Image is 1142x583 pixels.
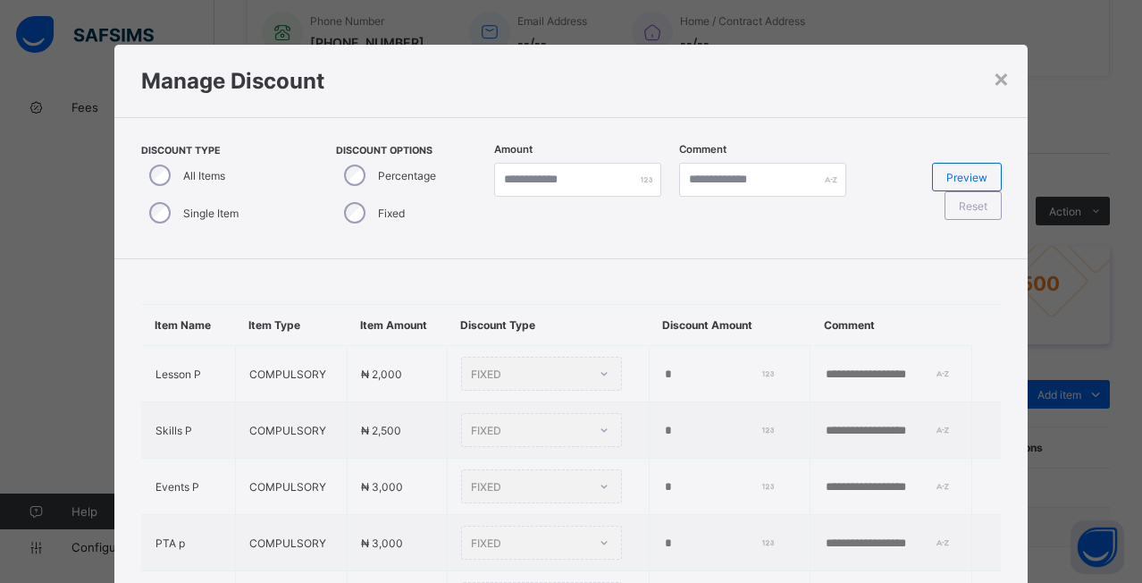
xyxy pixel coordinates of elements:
[141,515,235,571] td: PTA p
[378,169,436,182] label: Percentage
[361,480,403,494] span: ₦ 3,000
[447,305,649,346] th: Discount Type
[679,143,726,156] label: Comment
[494,143,533,156] label: Amount
[235,305,347,346] th: Item Type
[959,199,987,213] span: Reset
[141,402,235,459] td: Skills P
[141,68,1001,94] h1: Manage Discount
[347,305,447,346] th: Item Amount
[141,305,235,346] th: Item Name
[361,537,403,550] span: ₦ 3,000
[183,169,225,182] label: All Items
[183,207,239,220] label: Single Item
[235,459,347,515] td: COMPULSORY
[649,305,810,346] th: Discount Amount
[361,424,401,437] span: ₦ 2,500
[235,346,347,402] td: COMPULSORY
[993,63,1010,93] div: ×
[141,145,300,156] span: Discount Type
[235,515,347,571] td: COMPULSORY
[946,171,987,184] span: Preview
[336,145,485,156] span: Discount Options
[141,459,235,515] td: Events P
[235,402,347,459] td: COMPULSORY
[378,207,405,220] label: Fixed
[810,305,972,346] th: Comment
[361,368,402,381] span: ₦ 2,000
[141,346,235,402] td: Lesson P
